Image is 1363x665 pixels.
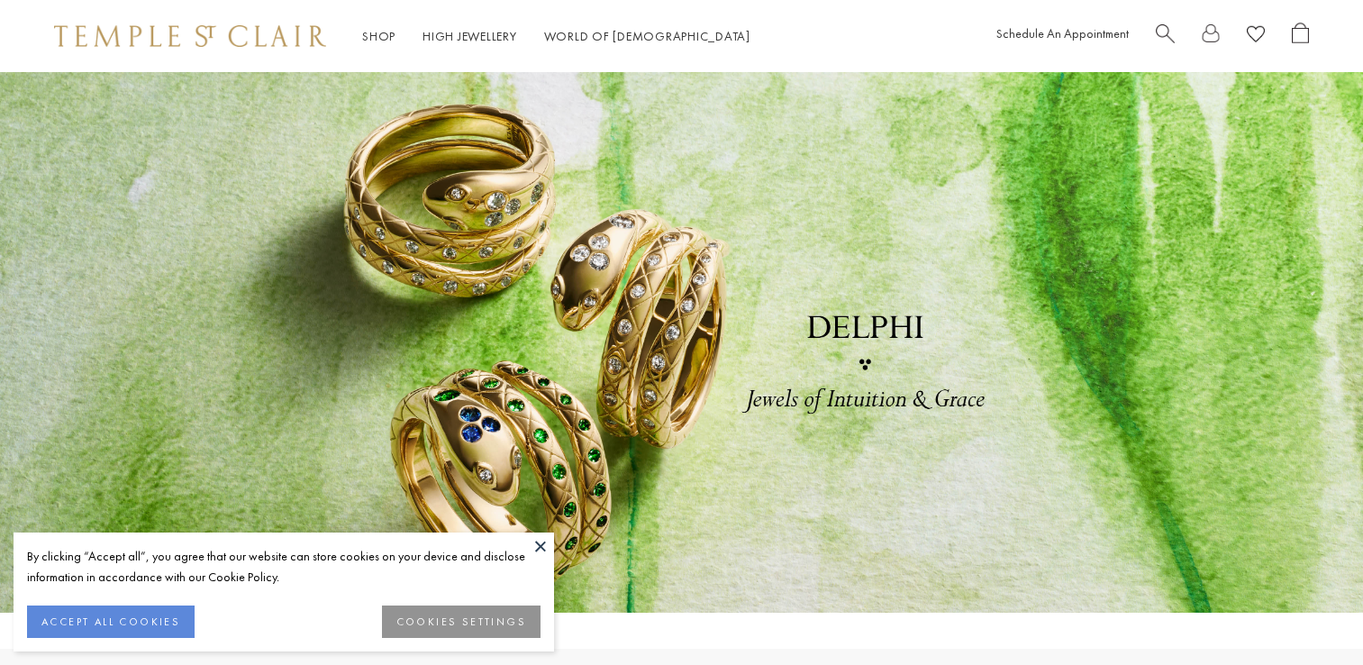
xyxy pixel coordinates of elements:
[1292,23,1309,50] a: Open Shopping Bag
[27,606,195,638] button: ACCEPT ALL COOKIES
[382,606,541,638] button: COOKIES SETTINGS
[1273,580,1345,647] iframe: Gorgias live chat messenger
[544,28,750,44] a: World of [DEMOGRAPHIC_DATA]World of [DEMOGRAPHIC_DATA]
[54,25,326,47] img: Temple St. Clair
[362,28,395,44] a: ShopShop
[1247,23,1265,50] a: View Wishlist
[423,28,517,44] a: High JewelleryHigh Jewellery
[1156,23,1175,50] a: Search
[996,25,1129,41] a: Schedule An Appointment
[362,25,750,48] nav: Main navigation
[27,546,541,588] div: By clicking “Accept all”, you agree that our website can store cookies on your device and disclos...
